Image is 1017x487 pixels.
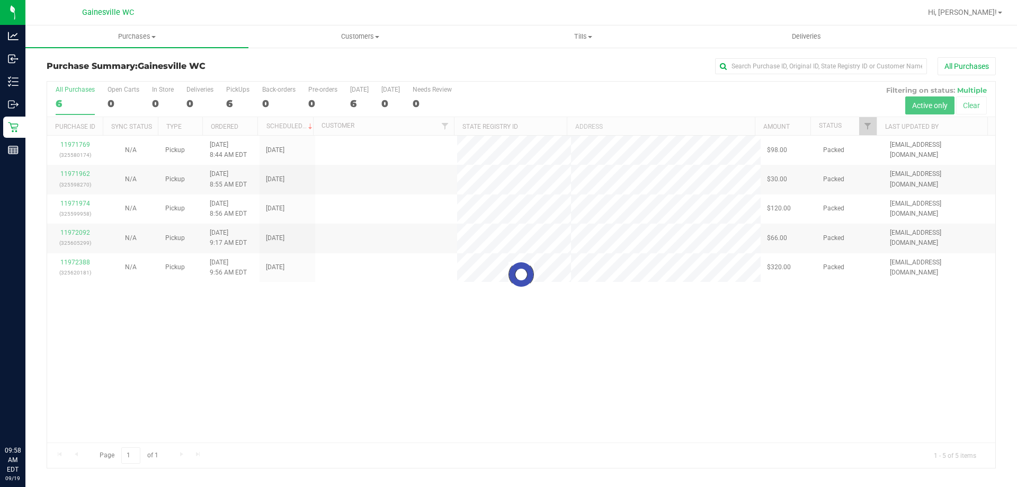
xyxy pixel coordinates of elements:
iframe: Resource center [11,402,42,434]
inline-svg: Retail [8,122,19,132]
a: Deliveries [695,25,918,48]
span: Gainesville WC [138,61,206,71]
iframe: Resource center unread badge [31,401,44,413]
a: Customers [248,25,471,48]
button: All Purchases [938,57,996,75]
inline-svg: Inbound [8,54,19,64]
span: Tills [472,32,694,41]
span: Gainesville WC [82,8,134,17]
input: Search Purchase ID, Original ID, State Registry ID or Customer Name... [715,58,927,74]
a: Tills [471,25,694,48]
span: Purchases [25,32,248,41]
inline-svg: Reports [8,145,19,155]
inline-svg: Outbound [8,99,19,110]
p: 09:58 AM EDT [5,446,21,474]
inline-svg: Inventory [8,76,19,87]
a: Purchases [25,25,248,48]
span: Hi, [PERSON_NAME]! [928,8,997,16]
p: 09/19 [5,474,21,482]
inline-svg: Analytics [8,31,19,41]
span: Deliveries [778,32,835,41]
span: Customers [249,32,471,41]
h3: Purchase Summary: [47,61,363,71]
